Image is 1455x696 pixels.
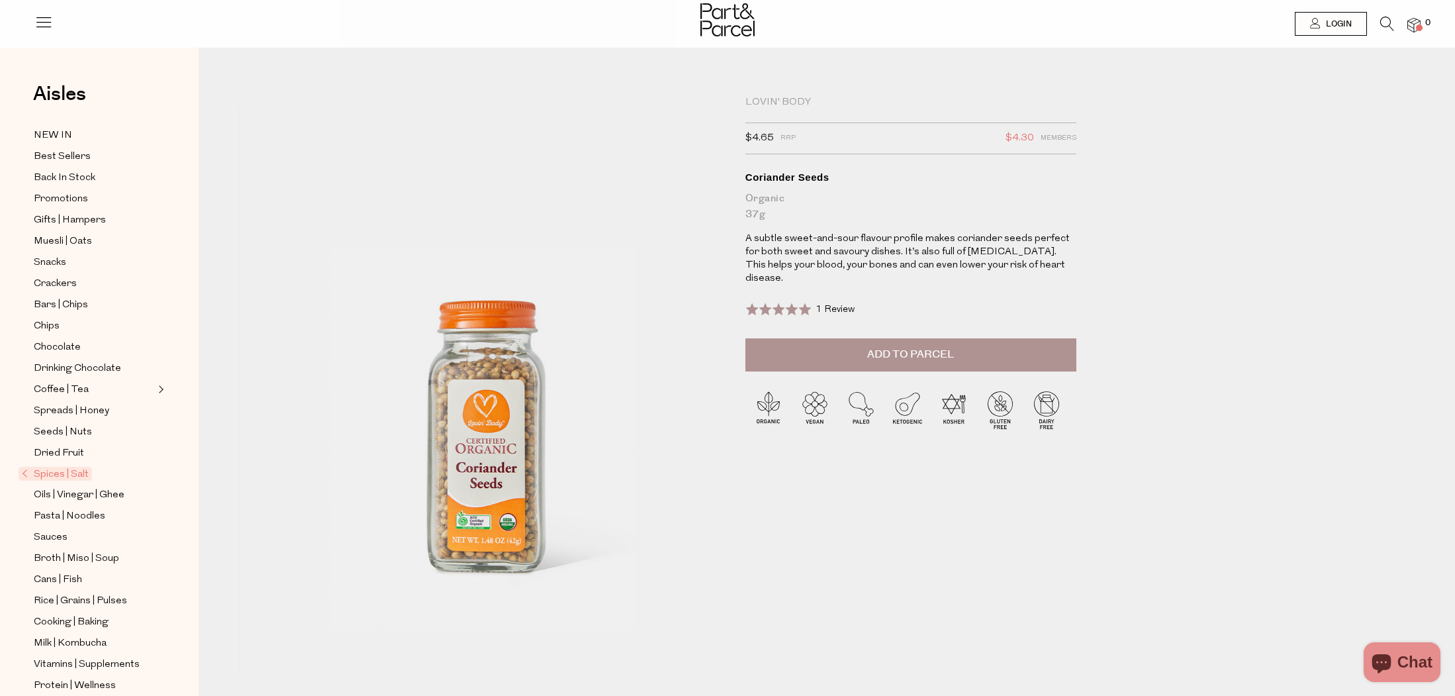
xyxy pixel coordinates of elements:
a: Bars | Chips [34,297,154,313]
img: P_P-ICONS-Live_Bec_V11_Paleo.svg [838,387,884,433]
a: Seeds | Nuts [34,424,154,440]
span: NEW IN [34,128,72,144]
span: Login [1323,19,1352,30]
a: Crackers [34,275,154,292]
a: Aisles [33,84,86,117]
span: Snacks [34,255,66,271]
span: Drinking Chocolate [34,361,121,377]
a: Oils | Vinegar | Ghee [34,487,154,503]
span: Coffee | Tea [34,382,89,398]
img: P_P-ICONS-Live_Bec_V11_Kosher.svg [931,387,977,433]
span: $4.65 [745,130,774,147]
span: Chocolate [34,340,81,356]
span: Protein | Wellness [34,678,116,694]
span: Spices | Salt [19,467,92,481]
span: Promotions [34,191,88,207]
span: 1 Review [816,305,855,315]
a: Milk | Kombucha [34,635,154,652]
img: P_P-ICONS-Live_Bec_V11_Dairy_Free.svg [1023,387,1070,433]
a: Spreads | Honey [34,403,154,419]
span: Seeds | Nuts [34,424,92,440]
p: A subtle sweet-and-sour flavour profile makes coriander seeds perfect for both sweet and savoury ... [745,232,1076,285]
span: Spreads | Honey [34,403,109,419]
inbox-online-store-chat: Shopify online store chat [1360,642,1444,685]
a: Coffee | Tea [34,381,154,398]
a: Gifts | Hampers [34,212,154,228]
span: Crackers [34,276,77,292]
a: Dried Fruit [34,445,154,462]
a: Chips [34,318,154,334]
a: Cooking | Baking [34,614,154,630]
a: Muesli | Oats [34,233,154,250]
img: Coriander Seeds [238,101,726,675]
span: Dried Fruit [34,446,84,462]
span: RRP [780,130,796,147]
span: Add to Parcel [867,347,954,362]
div: Coriander Seeds [745,171,1076,184]
span: Vitamins | Supplements [34,657,140,673]
div: Lovin' Body [745,96,1076,109]
span: Members [1041,130,1076,147]
img: Part&Parcel [700,3,755,36]
a: Promotions [34,191,154,207]
span: Pasta | Noodles [34,509,105,524]
span: Oils | Vinegar | Ghee [34,487,124,503]
span: Back In Stock [34,170,95,186]
span: 0 [1422,17,1434,29]
img: P_P-ICONS-Live_Bec_V11_Ketogenic.svg [884,387,931,433]
a: Rice | Grains | Pulses [34,593,154,609]
a: Pasta | Noodles [34,508,154,524]
img: P_P-ICONS-Live_Bec_V11_Vegan.svg [792,387,838,433]
span: Muesli | Oats [34,234,92,250]
span: Aisles [33,79,86,109]
span: Best Sellers [34,149,91,165]
a: NEW IN [34,127,154,144]
span: Broth | Miso | Soup [34,551,119,567]
a: Snacks [34,254,154,271]
div: Organic 37g [745,191,1076,223]
span: Sauces [34,530,68,546]
a: Spices | Salt [22,466,154,482]
button: Expand/Collapse Coffee | Tea [155,381,164,397]
a: Best Sellers [34,148,154,165]
a: Broth | Miso | Soup [34,550,154,567]
span: Gifts | Hampers [34,213,106,228]
img: P_P-ICONS-Live_Bec_V11_Organic.svg [745,387,792,433]
a: Login [1295,12,1367,36]
span: Bars | Chips [34,297,88,313]
button: Add to Parcel [745,338,1076,372]
a: 0 [1407,18,1421,32]
span: Rice | Grains | Pulses [34,593,127,609]
a: Back In Stock [34,170,154,186]
span: Chips [34,319,60,334]
a: Drinking Chocolate [34,360,154,377]
img: P_P-ICONS-Live_Bec_V11_Gluten_Free.svg [977,387,1023,433]
a: Vitamins | Supplements [34,656,154,673]
a: Sauces [34,529,154,546]
span: $4.30 [1006,130,1034,147]
a: Protein | Wellness [34,677,154,694]
a: Chocolate [34,339,154,356]
span: Milk | Kombucha [34,636,107,652]
span: Cans | Fish [34,572,82,588]
a: Cans | Fish [34,572,154,588]
span: Cooking | Baking [34,615,109,630]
